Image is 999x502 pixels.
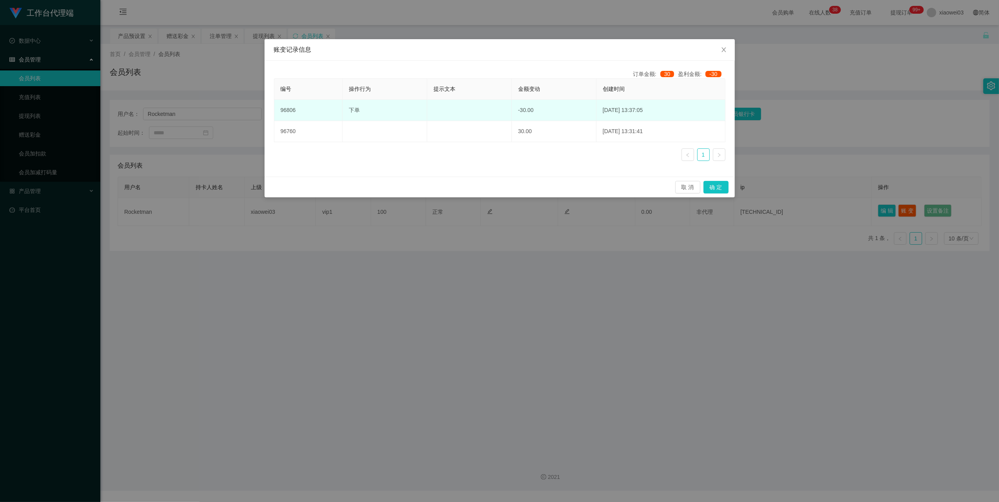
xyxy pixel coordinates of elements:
[349,86,371,92] span: 操作行为
[678,70,725,78] div: 盈利金额:
[717,153,722,157] i: 图标: right
[713,39,735,61] button: Close
[721,47,727,53] i: 图标: close
[682,148,694,161] li: 上一页
[596,100,725,121] td: [DATE] 13:37:05
[603,86,625,92] span: 创建时间
[685,153,690,157] i: 图标: left
[633,70,678,78] div: 订单金额:
[274,121,343,142] td: 96760
[713,148,725,161] li: 下一页
[703,181,729,193] button: 确 定
[596,121,725,142] td: [DATE] 13:31:41
[675,181,700,193] button: 取 消
[281,86,292,92] span: 编号
[518,86,540,92] span: 金额变动
[512,121,596,142] td: 30.00
[512,100,596,121] td: -30.00
[660,71,674,77] span: 30
[705,71,721,77] span: -30
[274,100,343,121] td: 96806
[697,148,710,161] li: 1
[343,100,427,121] td: 下单
[433,86,455,92] span: 提示文本
[274,45,725,54] div: 账变记录信息
[698,149,709,161] a: 1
